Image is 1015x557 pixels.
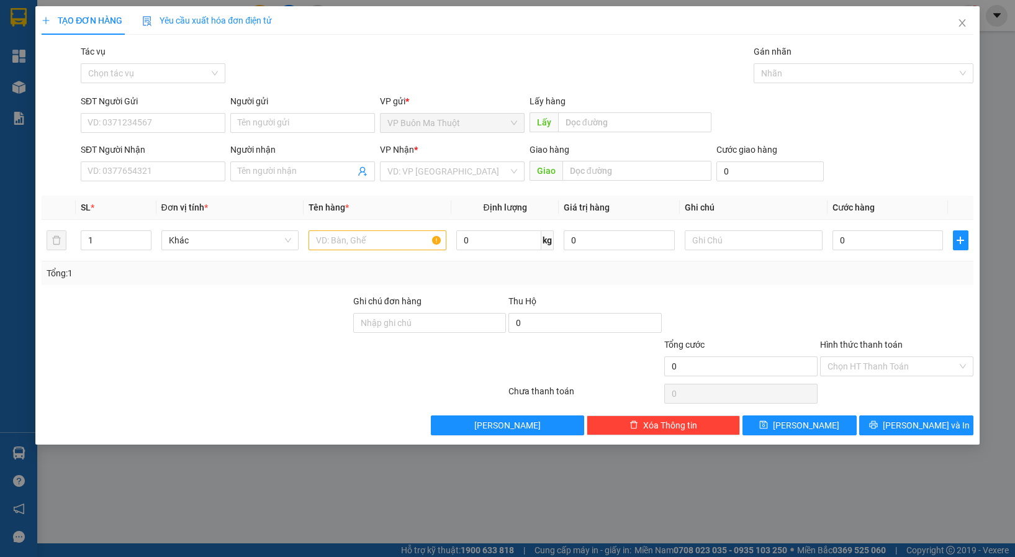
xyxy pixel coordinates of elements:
span: plus [954,235,968,245]
div: VP gửi [380,94,525,108]
span: close [957,18,967,28]
span: SL [81,202,91,212]
button: plus [953,230,968,250]
input: 0 [564,230,675,250]
span: printer [869,420,878,430]
label: Gán nhãn [754,47,792,57]
div: Chưa thanh toán [507,384,663,406]
span: Tổng cước [664,340,705,350]
span: [PERSON_NAME] [474,419,541,432]
button: [PERSON_NAME] [431,415,584,435]
input: Cước giao hàng [716,161,824,181]
th: Ghi chú [680,196,828,220]
span: TẠO ĐƠN HÀNG [42,16,122,25]
input: Dọc đường [562,161,711,181]
img: icon [142,16,152,26]
input: Dọc đường [558,112,711,132]
input: VD: Bàn, Ghế [309,230,446,250]
span: Lấy [530,112,558,132]
span: Lấy hàng [530,96,566,106]
span: Tên hàng [309,202,349,212]
span: kg [541,230,554,250]
span: Giao [530,161,562,181]
span: Thu Hộ [508,296,536,306]
label: Ghi chú đơn hàng [353,296,422,306]
span: Xóa Thông tin [643,419,697,432]
span: [PERSON_NAME] [773,419,839,432]
span: plus [42,16,50,25]
span: Giao hàng [530,145,569,155]
span: VP Buôn Ma Thuột [387,114,517,132]
button: delete [47,230,66,250]
span: Giá trị hàng [564,202,610,212]
span: Định lượng [484,202,527,212]
span: save [759,420,768,430]
span: Đơn vị tính [161,202,208,212]
input: Ghi chú đơn hàng [353,313,507,333]
div: SĐT Người Gửi [81,94,225,108]
span: delete [629,420,638,430]
span: VP Nhận [380,145,414,155]
span: [PERSON_NAME] và In [883,419,970,432]
button: save[PERSON_NAME] [742,415,857,435]
span: Khác [169,231,292,250]
span: user-add [358,166,368,176]
div: Người nhận [230,143,375,156]
label: Tác vụ [81,47,106,57]
span: Yêu cầu xuất hóa đơn điện tử [142,16,272,25]
label: Hình thức thanh toán [820,340,903,350]
button: printer[PERSON_NAME] và In [859,415,973,435]
label: Cước giao hàng [716,145,777,155]
span: Cước hàng [832,202,875,212]
button: deleteXóa Thông tin [587,415,740,435]
button: Close [945,6,980,41]
input: Ghi Chú [685,230,823,250]
div: Người gửi [230,94,375,108]
div: SĐT Người Nhận [81,143,225,156]
div: Tổng: 1 [47,266,392,280]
